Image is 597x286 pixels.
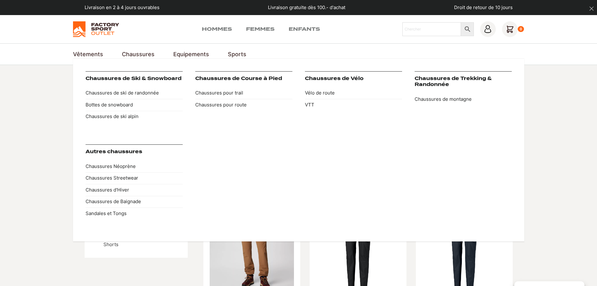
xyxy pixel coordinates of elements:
a: Sandales et Tongs [86,208,183,219]
a: Chaussures de Vélo [305,76,364,81]
a: Hommes [202,25,232,33]
a: Chaussures [122,50,154,58]
a: Chaussures de Course à Pied [195,76,282,81]
p: Livraison gratuite dès 100.- d'achat [268,4,345,11]
a: Chaussures d'Hiver [86,184,183,196]
a: Chaussures pour trail [195,87,292,99]
button: dismiss [586,3,597,14]
a: Sports [228,50,246,58]
a: Vélo de route [305,87,402,99]
a: Chaussures Streetwear [86,172,183,184]
a: Shorts [103,241,118,247]
a: Vêtements [73,50,103,58]
a: Chaussures de Baignade [86,196,183,208]
a: Femmes [246,25,275,33]
div: 0 [518,26,524,32]
a: Chaussures de Ski & Snowboard [86,76,181,81]
input: Chercher [402,22,461,36]
a: VTT [305,99,402,111]
h3: Autres chaussures [86,144,183,158]
p: Droit de retour de 10 jours [454,4,513,11]
a: Chaussures Néoprène [86,160,183,172]
a: Chaussures de ski alpin [86,111,183,123]
img: Factory Sport Outlet [73,21,119,37]
a: Chaussures de ski de randonnée [86,87,183,99]
p: Livraison en 2 à 4 jours ouvrables [85,4,160,11]
a: Chaussures de montagne [415,93,512,105]
a: Enfants [289,25,320,33]
a: Equipements [173,50,209,58]
a: Chaussures de Trekking & Randonnée [415,76,492,88]
a: Chaussures pour route [195,99,292,111]
a: Bottes de snowboard [86,99,183,111]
